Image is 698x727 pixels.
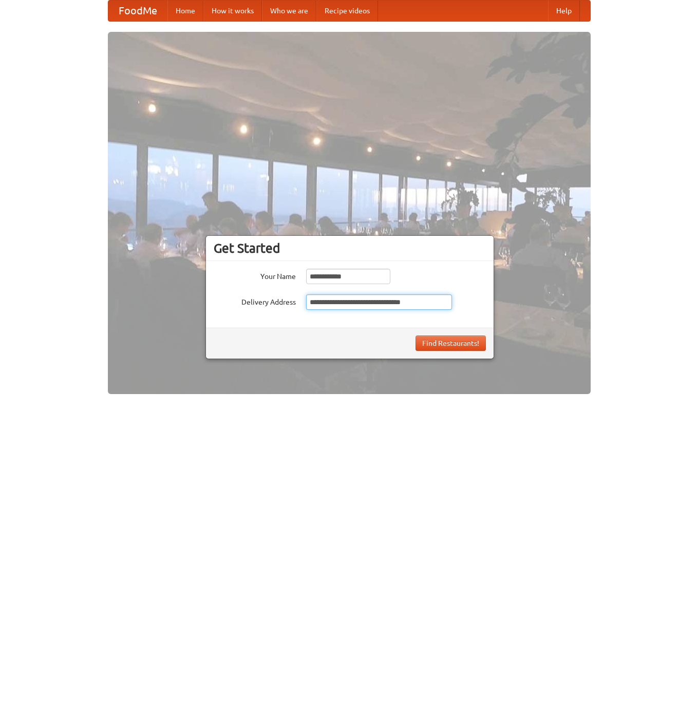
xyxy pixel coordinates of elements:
label: Your Name [214,269,296,282]
a: Who we are [262,1,316,21]
a: How it works [203,1,262,21]
a: Help [548,1,580,21]
h3: Get Started [214,240,486,256]
button: Find Restaurants! [416,335,486,351]
a: FoodMe [108,1,167,21]
a: Recipe videos [316,1,378,21]
a: Home [167,1,203,21]
label: Delivery Address [214,294,296,307]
